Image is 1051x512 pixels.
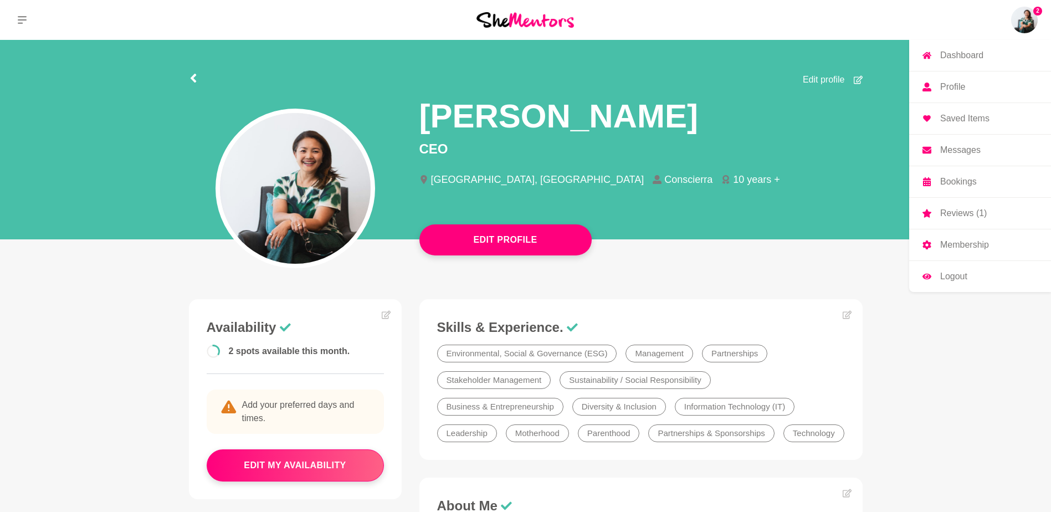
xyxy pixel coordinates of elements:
a: Messages [909,135,1051,166]
a: Profile [909,71,1051,103]
h1: [PERSON_NAME] [419,95,698,137]
img: She Mentors Logo [476,12,574,27]
a: Bookings [909,166,1051,197]
h3: Availability [207,319,384,336]
span: 2 [1033,7,1042,16]
span: Edit profile [803,73,845,86]
img: Diana Soedardi [1011,7,1038,33]
li: Conscierra [653,175,721,185]
p: CEO [419,139,863,159]
p: Profile [940,83,965,91]
p: Saved Items [940,114,990,123]
p: Bookings [940,177,977,186]
a: Diana Soedardi2DashboardProfileSaved ItemsMessagesBookingsReviews (1)MembershipLogout [1011,7,1038,33]
p: Dashboard [940,51,983,60]
h3: Skills & Experience. [437,319,845,336]
a: Reviews (1) [909,198,1051,229]
a: Saved Items [909,103,1051,134]
p: Membership [940,240,989,249]
p: Logout [940,272,967,281]
li: 10 years + [721,175,789,185]
p: Reviews (1) [940,209,987,218]
button: edit my availability [207,449,384,482]
a: Dashboard [909,40,1051,71]
span: 2 spots available this month. [229,346,350,356]
p: Messages [940,146,981,155]
button: Edit Profile [419,224,592,255]
p: Add your preferred days and times. [207,390,384,434]
li: [GEOGRAPHIC_DATA], [GEOGRAPHIC_DATA] [419,175,653,185]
